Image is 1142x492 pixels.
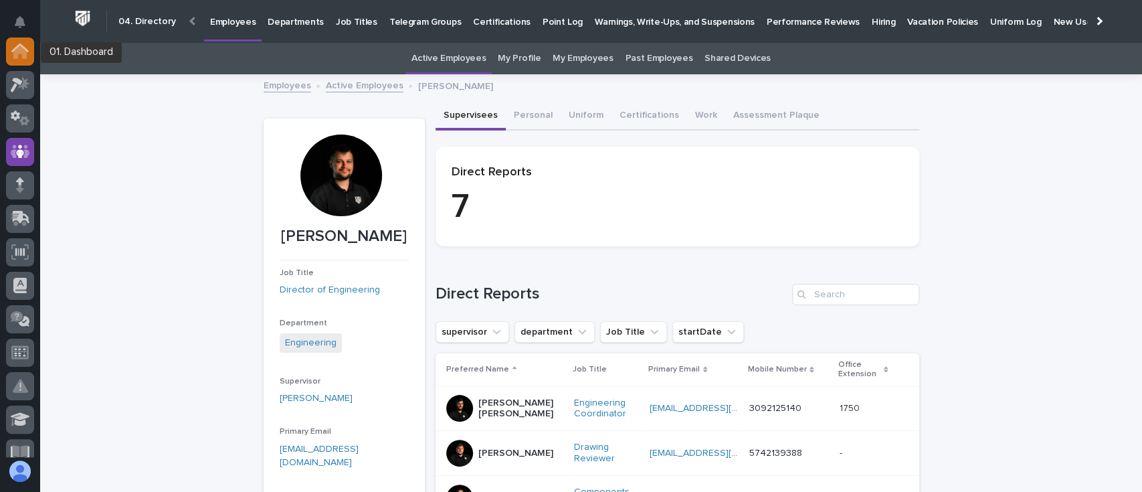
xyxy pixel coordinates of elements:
[839,445,844,459] p: -
[650,448,801,458] a: [EMAIL_ADDRESS][DOMAIN_NAME]
[436,321,509,343] button: supervisor
[478,448,553,459] p: [PERSON_NAME]
[436,284,787,304] h1: Direct Reports
[280,378,320,386] span: Supervisor
[280,319,327,327] span: Department
[574,442,639,465] a: Drawing Reviewer
[436,102,506,131] button: Supervisees
[17,16,34,37] div: Notifications
[792,284,919,305] input: Search
[600,321,667,343] button: Job Title
[280,227,409,246] p: [PERSON_NAME]
[280,269,314,277] span: Job Title
[478,398,564,420] p: [PERSON_NAME] [PERSON_NAME]
[687,102,725,131] button: Work
[264,77,311,92] a: Employees
[574,398,639,420] a: Engineering Coordinator
[498,43,541,74] a: My Profile
[749,448,801,458] a: 5742139388
[280,283,380,297] a: Director of Engineering
[553,43,613,74] a: My Employees
[648,362,700,377] p: Primary Email
[118,16,176,27] h2: 04. Directory
[285,336,337,350] a: Engineering
[6,8,34,36] button: Notifications
[704,43,771,74] a: Shared Devices
[436,386,919,431] tr: [PERSON_NAME] [PERSON_NAME]Engineering Coordinator [EMAIL_ADDRESS][DOMAIN_NAME] 309212514017501750
[452,165,903,180] p: Direct Reports
[506,102,561,131] button: Personal
[280,428,331,436] span: Primary Email
[650,404,801,413] a: [EMAIL_ADDRESS][DOMAIN_NAME]
[725,102,828,131] button: Assessment Plaque
[625,43,692,74] a: Past Employees
[280,444,359,468] a: [EMAIL_ADDRESS][DOMAIN_NAME]
[749,404,801,413] a: 3092125140
[839,400,862,414] p: 1750
[446,362,509,377] p: Preferred Name
[326,77,403,92] a: Active Employees
[514,321,595,343] button: department
[838,357,880,382] p: Office Extension
[573,362,607,377] p: Job Title
[747,362,806,377] p: Mobile Number
[411,43,486,74] a: Active Employees
[436,431,919,476] tr: [PERSON_NAME]Drawing Reviewer [EMAIL_ADDRESS][DOMAIN_NAME] 5742139388--
[611,102,687,131] button: Certifications
[561,102,611,131] button: Uniform
[672,321,744,343] button: startDate
[418,78,493,92] p: [PERSON_NAME]
[452,187,903,228] p: 7
[280,392,353,406] a: [PERSON_NAME]
[70,6,95,31] img: Workspace Logo
[6,457,34,485] button: users-avatar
